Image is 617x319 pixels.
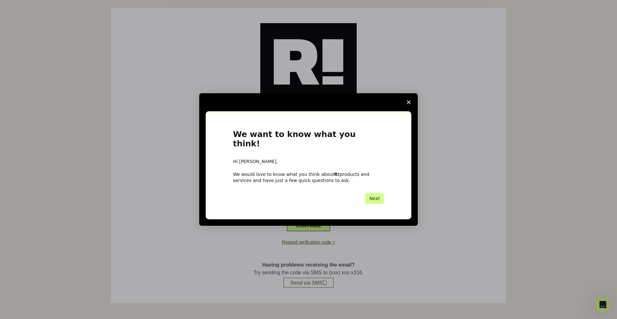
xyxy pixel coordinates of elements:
[365,193,384,204] button: Next
[334,172,340,177] b: R!
[233,159,384,165] div: Hi [PERSON_NAME],
[233,171,384,183] div: We would love to know what you think about products and services and have just a few quick questi...
[400,93,418,111] span: Close survey
[233,130,384,152] h1: We want to know what you think!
